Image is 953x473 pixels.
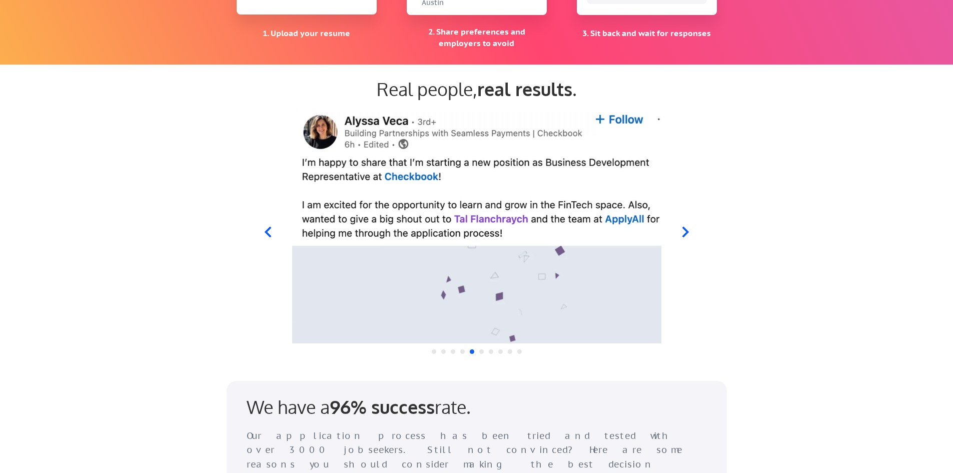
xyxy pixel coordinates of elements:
strong: 96% success [330,395,435,418]
div: 2. Share preferences and employers to avoid [407,26,547,49]
div: 1. Upload your resume [237,28,377,39]
div: 3. Sit back and wait for responses [577,28,717,39]
div: We have a rate. [247,396,537,417]
strong: real results [477,78,572,100]
div: Real people, . [237,78,717,100]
